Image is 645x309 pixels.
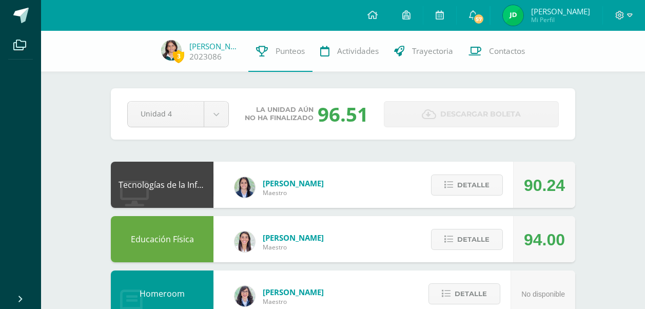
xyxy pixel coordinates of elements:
[263,287,324,297] span: [PERSON_NAME]
[263,297,324,306] span: Maestro
[440,102,521,127] span: Descargar boleta
[248,31,312,72] a: Punteos
[457,230,490,249] span: Detalle
[386,31,461,72] a: Trayectoria
[489,46,525,56] span: Contactos
[128,102,228,127] a: Unidad 4
[276,46,305,56] span: Punteos
[531,15,590,24] span: Mi Perfil
[263,243,324,252] span: Maestro
[189,51,222,62] a: 2023086
[234,231,255,252] img: 68dbb99899dc55733cac1a14d9d2f825.png
[431,229,503,250] button: Detalle
[473,13,484,25] span: 57
[141,102,191,126] span: Unidad 4
[161,40,182,61] img: a65b680da69c50c80e65e29575b49f49.png
[524,217,565,263] div: 94.00
[312,31,386,72] a: Actividades
[457,176,490,195] span: Detalle
[111,162,213,208] div: Tecnologías de la Información y Comunicación: Computación
[461,31,533,72] a: Contactos
[455,284,487,303] span: Detalle
[189,41,241,51] a: [PERSON_NAME] Del
[337,46,379,56] span: Actividades
[111,216,213,262] div: Educación Física
[531,6,590,16] span: [PERSON_NAME]
[173,50,184,63] span: 3
[503,5,523,26] img: 47bb5cb671f55380063b8448e82fec5d.png
[245,106,314,122] span: La unidad aún no ha finalizado
[263,233,324,243] span: [PERSON_NAME]
[318,101,368,127] div: 96.51
[431,175,503,196] button: Detalle
[263,178,324,188] span: [PERSON_NAME]
[234,286,255,306] img: 01c6c64f30021d4204c203f22eb207bb.png
[521,290,565,298] span: No disponible
[263,188,324,197] span: Maestro
[234,177,255,198] img: 7489ccb779e23ff9f2c3e89c21f82ed0.png
[412,46,453,56] span: Trayectoria
[524,162,565,208] div: 90.24
[428,283,500,304] button: Detalle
